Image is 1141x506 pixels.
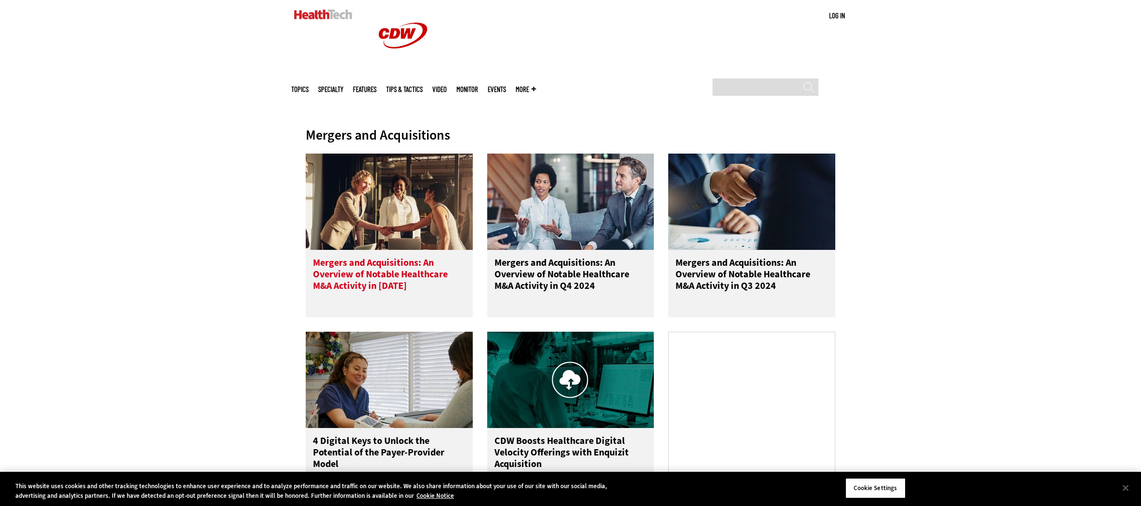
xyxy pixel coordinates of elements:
[845,478,906,498] button: Cookie Settings
[306,127,835,143] div: Mergers and Acquisitions
[488,86,506,93] a: Events
[306,332,473,428] img: Front Desk at a Medical Office
[432,86,447,93] a: Video
[668,154,835,250] img: two men shake hands
[294,10,352,19] img: Home
[313,257,466,296] h3: Mergers and Acquisitions: An Overview of Notable Healthcare M&A Activity in [DATE]
[829,11,845,21] div: User menu
[456,86,478,93] a: MonITor
[516,86,536,93] span: More
[487,154,654,317] a: People collaborating in a meeting Mergers and Acquisitions: An Overview of Notable Healthcare M&A...
[494,435,647,474] h3: CDW Boosts Healthcare Digital Velocity Offerings with Enquizit Acquisition
[15,481,628,500] div: This website uses cookies and other tracking technologies to enhance user experience and to analy...
[306,332,473,495] a: Front Desk at a Medical Office 4 Digital Keys to Unlock the Potential of the Payer-Provider Model
[291,86,309,93] span: Topics
[313,435,466,474] h3: 4 Digital Keys to Unlock the Potential of the Payer-Provider Model
[487,332,654,495] a: scientists use cloud to look at data CDW Boosts Healthcare Digital Velocity Offerings with Enquiz...
[487,154,654,250] img: People collaborating in a meeting
[668,154,835,317] a: two men shake hands Mergers and Acquisitions: An Overview of Notable Healthcare M&A Activity in Q...
[306,154,473,250] img: business leaders shake hands in conference room
[1115,477,1136,498] button: Close
[829,11,845,20] a: Log in
[416,492,454,500] a: More information about your privacy
[494,257,647,296] h3: Mergers and Acquisitions: An Overview of Notable Healthcare M&A Activity in Q4 2024
[487,332,654,428] img: scientists use cloud to look at data
[306,154,473,317] a: business leaders shake hands in conference room Mergers and Acquisitions: An Overview of Notable ...
[353,86,376,93] a: Features
[680,352,824,473] iframe: advertisement
[386,86,423,93] a: Tips & Tactics
[367,64,439,74] a: CDW
[318,86,343,93] span: Specialty
[675,257,828,296] h3: Mergers and Acquisitions: An Overview of Notable Healthcare M&A Activity in Q3 2024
